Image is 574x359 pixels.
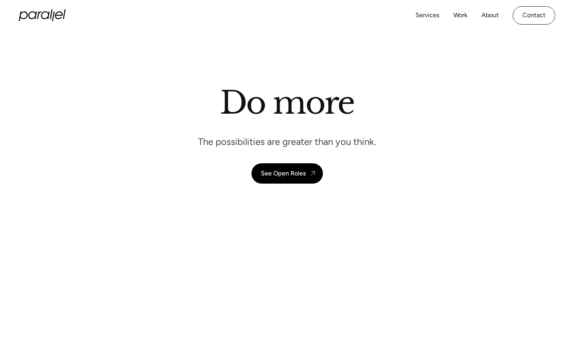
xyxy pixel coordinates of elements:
a: Services [415,10,439,21]
h1: Do more [220,84,355,121]
a: Contact [513,6,555,25]
a: About [481,10,499,21]
a: Work [453,10,467,21]
a: See Open Roles [251,163,323,184]
a: home [19,9,66,21]
div: See Open Roles [261,170,306,177]
p: The possibilities are greater than you think. [198,136,376,148]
